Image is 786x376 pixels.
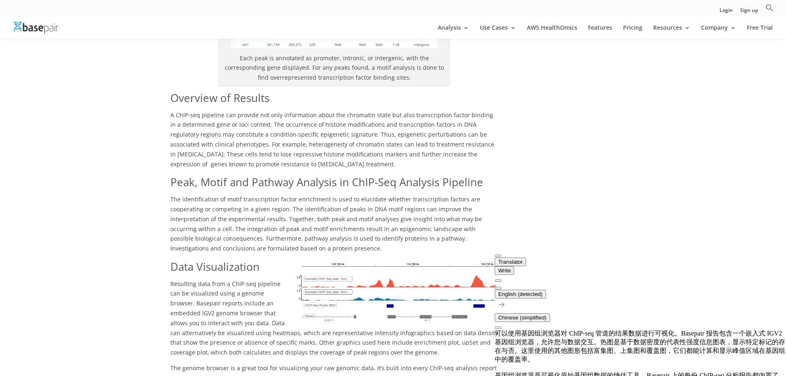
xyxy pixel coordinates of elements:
span: Peak, Motif and Pathway Analysis in ChIP-Seq Analysis Pipeline [170,175,483,189]
a: Sign up [740,8,758,17]
a: Use Cases [480,25,516,39]
a: Analysis [438,25,469,39]
a: Company [701,25,736,39]
a: Free Trial [747,25,773,39]
span: The identification of motif transcription factor enrichment is used to elucidate whether transcri... [170,195,482,252]
span: Overview of Results [170,90,269,105]
img: Basepair [14,21,58,33]
a: Resources [653,25,690,39]
a: Search Icon Link [765,4,774,17]
span: Resulting data from a ChIP-seq pipeline can be visualized using a genome browser. Basepair report... [170,280,498,357]
svg: Search [765,4,774,12]
p: Each peak is annotated as promoter, intronic, or intergenic, with the corresponding gene displaye... [222,53,446,83]
a: Login [720,8,733,17]
iframe: Drift Widget Chat Controller [628,317,776,366]
a: Features [588,25,612,39]
img: ChIP-Seq analysis report genome browser [293,259,498,324]
a: Pricing [623,25,642,39]
span: Data Visualization [170,259,260,274]
a: AWS HealthOmics [527,25,577,39]
span: A ChIP-seq pipeline can provide not only information about the chromatin state but also transcrip... [170,111,494,168]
